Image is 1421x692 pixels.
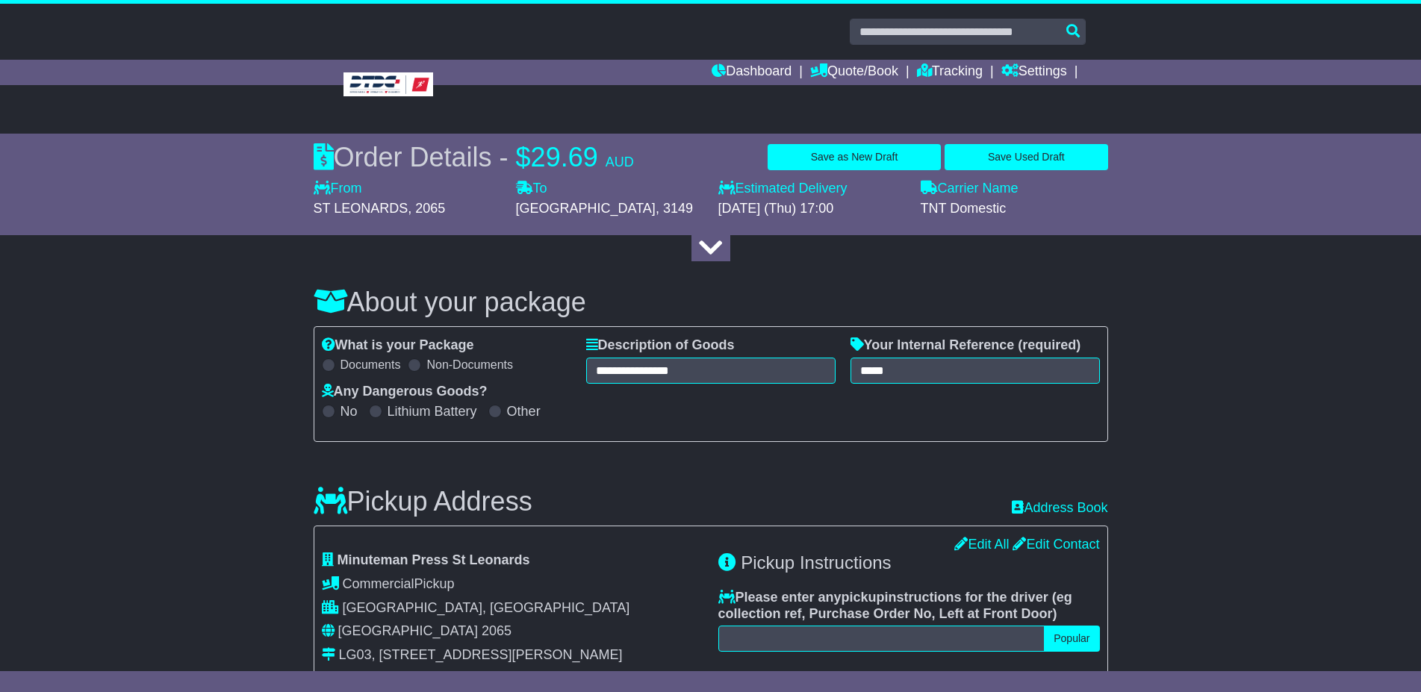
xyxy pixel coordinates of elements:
span: Pickup Instructions [741,552,891,573]
label: Description of Goods [586,337,735,354]
label: From [314,181,362,197]
span: pickup [842,590,885,605]
span: 2065 [482,623,512,638]
h3: About your package [314,287,1108,317]
span: eg collection ref, Purchase Order No, Left at Front Door [718,590,1072,621]
div: LG03, [STREET_ADDRESS][PERSON_NAME] [339,647,623,664]
label: Your Internal Reference (required) [851,337,1081,354]
label: Documents [341,358,401,372]
div: TNT Domestic [921,201,1108,217]
span: Commercial [343,576,414,591]
a: Edit Contact [1013,537,1099,552]
span: [GEOGRAPHIC_DATA] [516,201,656,216]
a: Settings [1001,60,1067,85]
h3: Pickup Address [314,487,532,517]
a: Dashboard [712,60,792,85]
span: , 2065 [408,201,445,216]
div: Pickup [322,576,703,593]
label: To [516,181,547,197]
span: [GEOGRAPHIC_DATA] [338,623,478,638]
div: [DATE] (Thu) 17:00 [718,201,906,217]
label: Please enter any instructions for the driver ( ) [718,590,1100,622]
a: Edit All [954,537,1009,552]
button: Save as New Draft [768,144,941,170]
label: Lithium Battery [388,404,477,420]
span: ST LEONARDS [314,201,408,216]
label: Any Dangerous Goods? [322,384,488,400]
span: AUD [606,155,634,169]
label: Carrier Name [921,181,1019,197]
span: , 3149 [656,201,693,216]
label: Other [507,404,541,420]
button: Popular [1044,626,1099,652]
span: [GEOGRAPHIC_DATA], [GEOGRAPHIC_DATA] [343,600,630,615]
a: Tracking [917,60,983,85]
div: Order Details - [314,141,634,173]
a: Quote/Book [810,60,898,85]
span: 29.69 [531,142,598,172]
button: Save Used Draft [945,144,1107,170]
a: Address Book [1012,500,1107,517]
label: No [341,404,358,420]
label: Non-Documents [426,358,513,372]
span: $ [516,142,531,172]
label: Estimated Delivery [718,181,906,197]
label: What is your Package [322,337,474,354]
span: Minuteman Press St Leonards [338,552,530,567]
